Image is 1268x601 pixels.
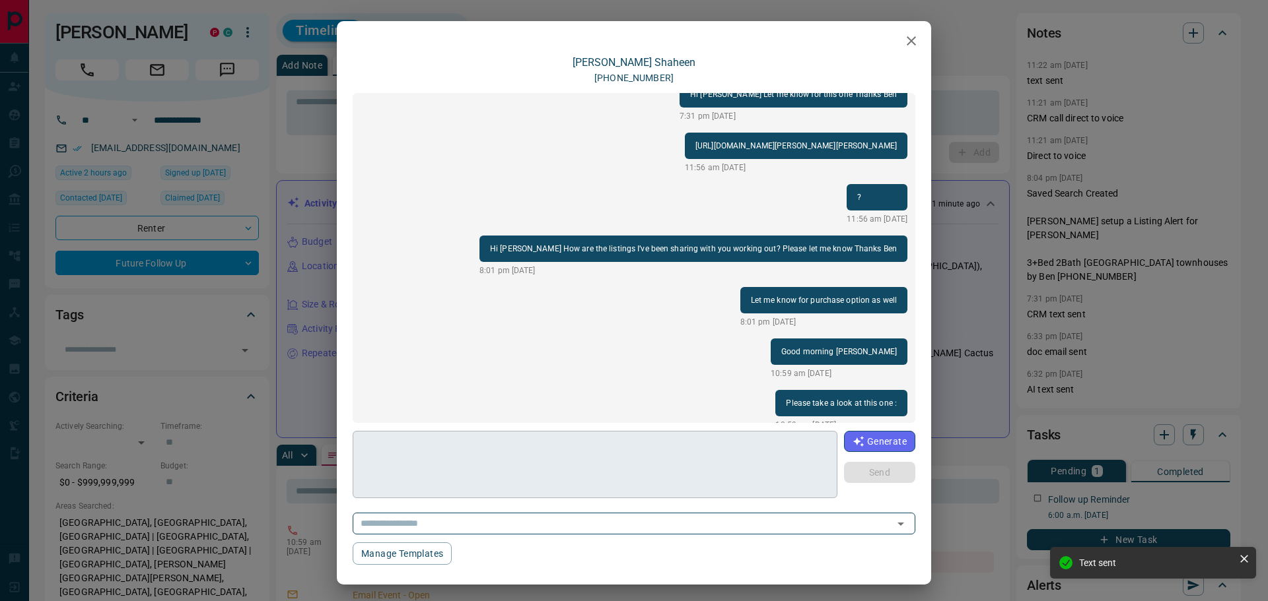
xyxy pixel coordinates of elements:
[573,56,695,69] a: [PERSON_NAME] Shaheen
[353,542,452,565] button: Manage Templates
[844,431,915,452] button: Generate
[690,86,897,102] p: Hi [PERSON_NAME] Let me know for this one Thanks Ben
[1079,557,1234,568] div: Text sent
[680,110,907,122] p: 7:31 pm [DATE]
[695,138,897,154] p: [URL][DOMAIN_NAME][PERSON_NAME][PERSON_NAME]
[892,515,910,533] button: Open
[751,292,897,308] p: Let me know for purchase option as well
[771,367,907,379] p: 10:59 am [DATE]
[490,241,897,257] p: Hi [PERSON_NAME] How are the listings I’ve been sharing with you working out? Please let me know ...
[786,395,897,411] p: Please take a look at this one :
[740,316,907,328] p: 8:01 pm [DATE]
[594,71,674,85] p: [PHONE_NUMBER]
[857,189,897,205] p: ?
[685,162,907,174] p: 11:56 am [DATE]
[847,213,907,225] p: 11:56 am [DATE]
[775,419,907,431] p: 10:59 am [DATE]
[781,344,897,360] p: Good morning [PERSON_NAME]
[479,265,907,276] p: 8:01 pm [DATE]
